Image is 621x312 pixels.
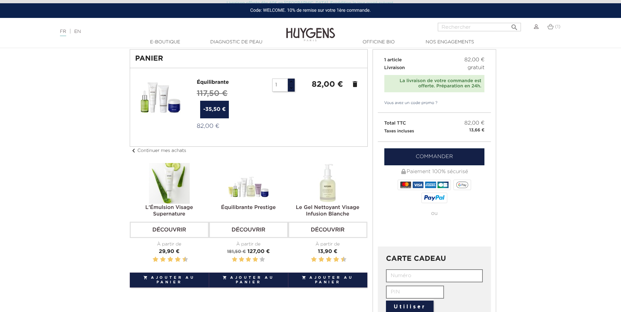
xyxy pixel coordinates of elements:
[384,121,406,126] span: Total TTC
[312,256,316,264] label: 2
[456,182,468,188] img: google_pay
[130,241,209,248] div: À partir de
[340,256,341,264] label: 9
[197,80,229,85] a: Équilibrante
[221,205,276,210] a: Équilibrante Prestige
[386,269,483,282] input: Numéro
[288,273,367,288] button: Ajouter au panier
[161,256,165,264] label: 4
[288,241,367,248] div: À partir de
[317,256,318,264] label: 3
[438,23,521,31] input: Rechercher
[204,39,269,46] a: Diagnostic de peau
[417,39,482,46] a: Nos engagements
[286,17,335,42] img: Huygens
[384,66,405,70] span: Livraison
[384,148,485,165] a: Commander
[307,163,348,204] img: Le Gel Nettoyant Visage Infusion Blanche 250ml
[130,222,209,238] a: Découvrir
[384,204,485,223] div: ou
[166,256,167,264] label: 5
[342,256,345,264] label: 10
[510,22,518,29] i: 
[386,255,483,263] h3: CARTE CADEAU
[467,64,484,72] span: gratuit
[320,256,323,264] label: 4
[327,256,331,264] label: 6
[400,182,411,188] img: MASTERCARD
[181,256,182,264] label: 9
[200,101,229,118] span: -35,50 €
[384,129,414,133] small: Taxes incluses
[465,119,485,127] span: 82,00 €
[346,39,411,46] a: Officine Bio
[384,58,402,62] span: 1 article
[159,256,160,264] label: 3
[169,256,172,264] label: 6
[149,163,190,204] img: L'Émulsion Visage Supernature
[246,256,251,264] label: 3
[140,79,181,119] img: Équilibrante
[388,78,481,89] div: La livraison de votre commande est offerte. Préparation en 24h.
[176,256,179,264] label: 8
[154,256,157,264] label: 2
[386,286,444,299] input: PIN
[247,249,270,254] span: 127,00 €
[384,223,485,237] iframe: PayPal-paypal
[310,256,311,264] label: 1
[159,249,180,254] span: 29,90 €
[318,249,337,254] span: 13,90 €
[197,123,220,129] span: 82,00 €
[151,256,152,264] label: 1
[209,222,288,238] a: Découvrir
[465,56,485,64] span: 82,00 €
[135,55,362,63] h1: Panier
[425,182,436,188] img: AMEX
[74,29,81,34] a: EN
[60,29,66,36] a: FR
[509,21,520,30] button: 
[401,169,406,174] img: Paiement 100% sécurisé
[437,182,448,188] img: CB_NATIONALE
[133,39,198,46] a: E-Boutique
[130,147,138,155] i: chevron_left
[547,24,561,29] a: (1)
[332,256,333,264] label: 7
[57,28,254,36] div: |
[239,256,244,264] label: 2
[145,205,193,217] a: L'Émulsion Visage Supernature
[227,249,246,254] span: 181,50 €
[555,24,560,29] span: (1)
[325,256,326,264] label: 5
[384,165,485,178] div: Paiement 100% sécurisé
[184,256,187,264] label: 10
[413,182,423,188] img: VISA
[296,205,360,217] a: Le Gel Nettoyant Visage Infusion Blanche
[130,148,186,153] a: chevron_leftContinuer mes achats
[378,100,438,106] a: Vous avez un code promo ?
[209,273,288,288] button: Ajouter au panier
[334,256,338,264] label: 8
[253,256,258,264] label: 4
[288,222,367,238] a: Découvrir
[197,90,228,97] span: 117,50 €
[312,81,343,88] strong: 82,00 €
[228,163,269,204] img: La Routine Équilibrante Prestige
[259,256,265,264] label: 5
[130,273,209,288] button: Ajouter au panier
[174,256,175,264] label: 7
[209,241,288,248] div: À partir de
[232,256,237,264] label: 1
[469,127,484,134] small: 13,66 €
[351,80,359,88] a: delete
